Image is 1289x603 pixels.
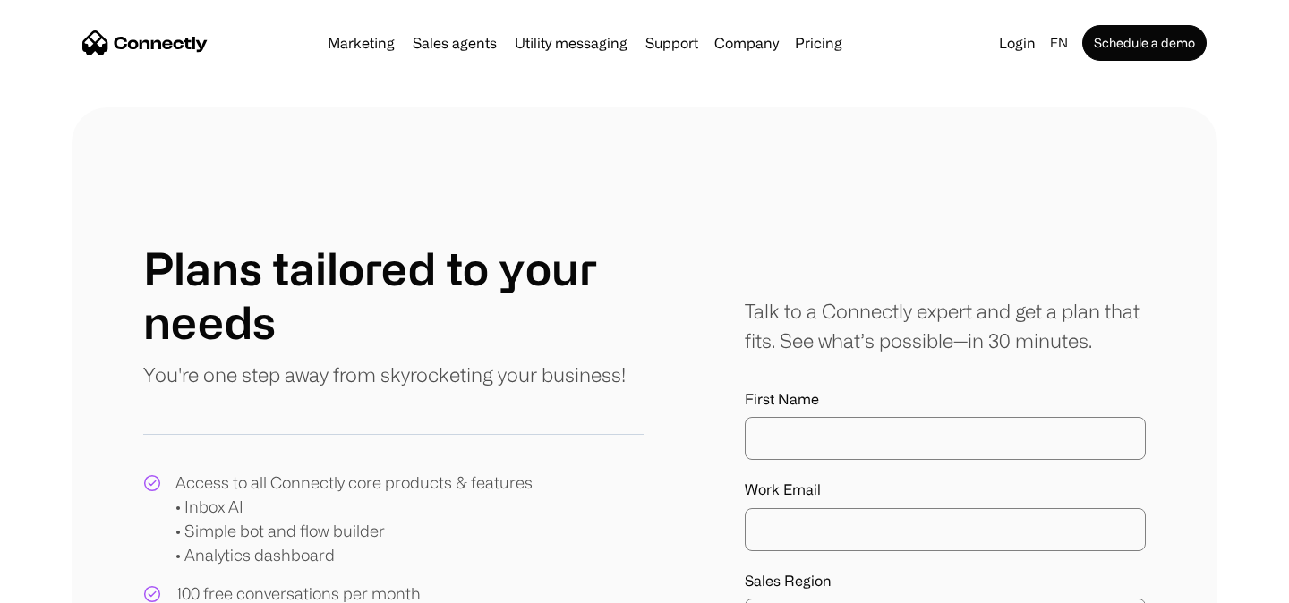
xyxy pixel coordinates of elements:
[788,36,849,50] a: Pricing
[745,573,1146,590] label: Sales Region
[18,570,107,597] aside: Language selected: English
[175,471,533,567] div: Access to all Connectly core products & features • Inbox AI • Simple bot and flow builder • Analy...
[508,36,635,50] a: Utility messaging
[36,572,107,597] ul: Language list
[143,360,626,389] p: You're one step away from skyrocketing your business!
[82,30,208,56] a: home
[745,481,1146,498] label: Work Email
[745,296,1146,355] div: Talk to a Connectly expert and get a plan that fits. See what’s possible—in 30 minutes.
[1082,25,1207,61] a: Schedule a demo
[992,30,1043,55] a: Login
[1050,30,1068,55] div: en
[709,30,784,55] div: Company
[320,36,402,50] a: Marketing
[1043,30,1079,55] div: en
[405,36,504,50] a: Sales agents
[143,242,644,349] h1: Plans tailored to your needs
[745,391,1146,408] label: First Name
[714,30,779,55] div: Company
[638,36,705,50] a: Support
